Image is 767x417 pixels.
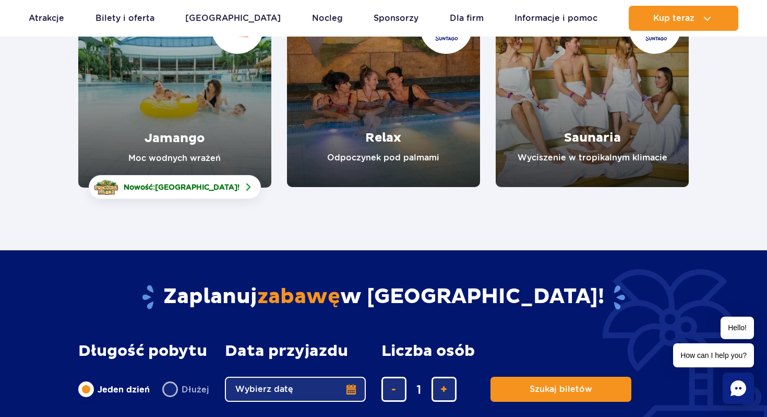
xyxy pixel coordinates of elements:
[374,6,418,31] a: Sponsorzy
[89,175,261,199] a: Nowość:[GEOGRAPHIC_DATA]!
[225,342,348,360] span: Data przyjazdu
[78,284,689,311] h2: Zaplanuj w [GEOGRAPHIC_DATA]!
[29,6,64,31] a: Atrakcje
[78,378,150,400] label: Jeden dzień
[721,317,754,339] span: Hello!
[432,377,457,402] button: dodaj bilet
[312,6,343,31] a: Nocleg
[629,6,738,31] button: Kup teraz
[514,6,597,31] a: Informacje i pomoc
[95,6,154,31] a: Bilety i oferta
[530,385,592,394] span: Szukaj biletów
[162,378,209,400] label: Dłużej
[185,6,281,31] a: [GEOGRAPHIC_DATA]
[450,6,484,31] a: Dla firm
[723,373,754,404] div: Chat
[225,377,366,402] button: Wybierz datę
[653,14,694,23] span: Kup teraz
[406,377,432,402] input: liczba biletów
[381,377,406,402] button: usuń bilet
[155,183,237,191] span: [GEOGRAPHIC_DATA]
[78,342,207,360] span: Długość pobytu
[78,342,689,402] form: Planowanie wizyty w Park of Poland
[381,342,475,360] span: Liczba osób
[124,182,239,192] span: Nowość: !
[490,377,631,402] button: Szukaj biletów
[257,284,340,310] span: zabawę
[673,343,754,367] span: How can I help you?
